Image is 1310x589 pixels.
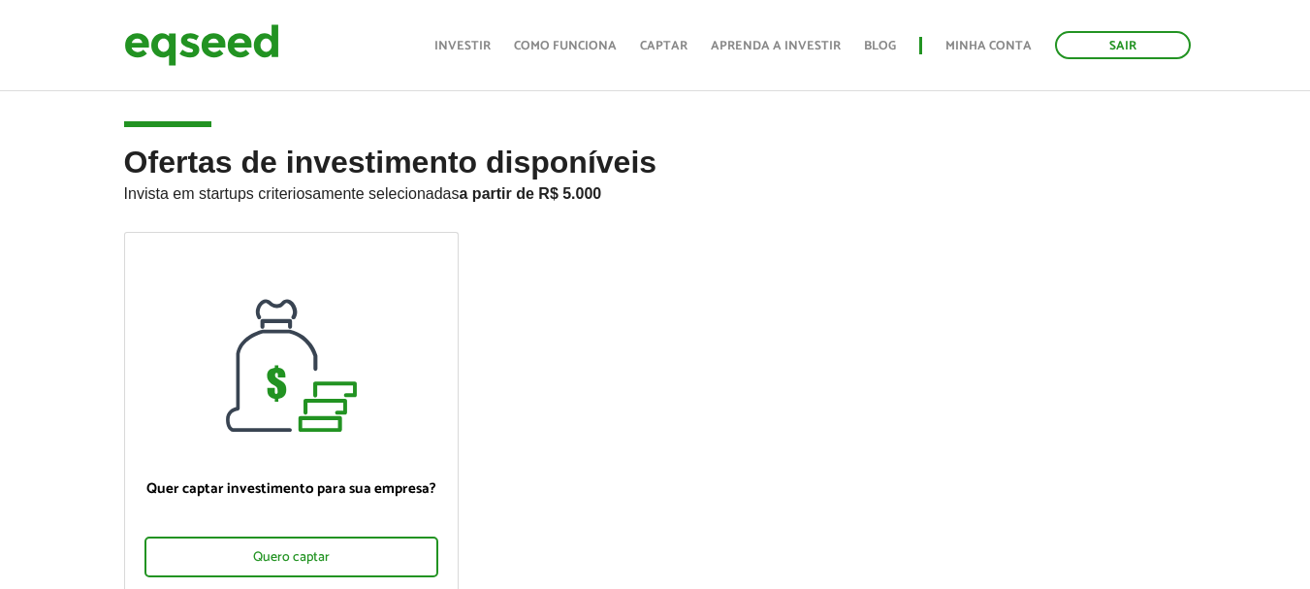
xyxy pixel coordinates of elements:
[1055,31,1191,59] a: Sair
[144,480,438,498] p: Quer captar investimento para sua empresa?
[124,180,1187,203] p: Invista em startups criteriosamente selecionadas
[434,40,491,52] a: Investir
[640,40,687,52] a: Captar
[124,19,279,71] img: EqSeed
[514,40,617,52] a: Como funciona
[460,185,602,202] strong: a partir de R$ 5.000
[124,146,1187,232] h2: Ofertas de investimento disponíveis
[711,40,841,52] a: Aprenda a investir
[864,40,896,52] a: Blog
[945,40,1032,52] a: Minha conta
[144,537,438,577] div: Quero captar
